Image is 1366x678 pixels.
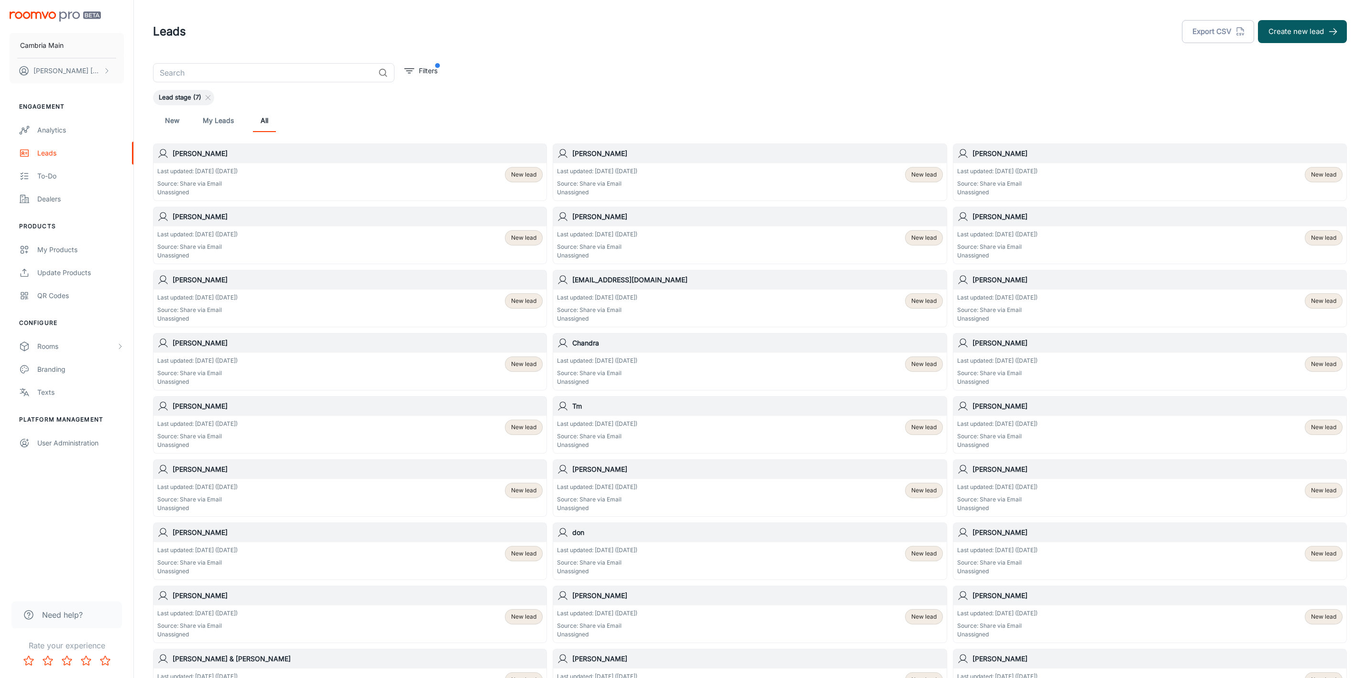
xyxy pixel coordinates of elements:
h6: [PERSON_NAME] [973,590,1343,601]
h6: [PERSON_NAME] [173,464,543,475]
h6: [PERSON_NAME] [973,211,1343,222]
button: Rate 5 star [96,651,115,670]
p: Last updated: [DATE] ([DATE]) [957,483,1038,491]
button: [PERSON_NAME] [PERSON_NAME] [10,58,124,83]
span: New lead [911,486,937,495]
p: Source: Share via Email [557,432,637,441]
p: Last updated: [DATE] ([DATE]) [957,356,1038,365]
a: [PERSON_NAME]Last updated: [DATE] ([DATE])Source: Share via EmailUnassignedNew lead [553,207,947,264]
p: Source: Share via Email [557,369,637,378]
button: Rate 1 star [19,651,38,670]
h6: [PERSON_NAME] [173,590,543,601]
p: Source: Share via Email [557,622,637,630]
div: Dealers [37,194,124,204]
a: [PERSON_NAME]Last updated: [DATE] ([DATE])Source: Share via EmailUnassignedNew lead [953,144,1347,201]
p: Unassigned [157,567,238,576]
p: Unassigned [557,504,637,512]
span: New lead [511,297,536,305]
span: New lead [1311,549,1336,558]
p: Last updated: [DATE] ([DATE]) [957,230,1038,239]
p: Last updated: [DATE] ([DATE]) [557,356,637,365]
p: Source: Share via Email [157,369,238,378]
div: QR Codes [37,290,124,301]
p: Unassigned [157,441,238,449]
a: [PERSON_NAME]Last updated: [DATE] ([DATE])Source: Share via EmailUnassignedNew lead [153,270,547,327]
span: New lead [1311,612,1336,621]
input: Search [153,63,374,82]
p: Source: Share via Email [957,432,1038,441]
p: Source: Share via Email [157,495,238,504]
span: New lead [911,423,937,432]
p: Filters [419,66,437,76]
div: Analytics [37,125,124,135]
a: [PERSON_NAME]Last updated: [DATE] ([DATE])Source: Share via EmailUnassignedNew lead [953,459,1347,517]
p: Unassigned [957,188,1038,197]
p: Source: Share via Email [957,558,1038,567]
h6: [PERSON_NAME] [572,148,942,159]
div: Branding [37,364,124,375]
a: All [253,109,276,132]
a: [EMAIL_ADDRESS][DOMAIN_NAME]Last updated: [DATE] ([DATE])Source: Share via EmailUnassignedNew lead [553,270,947,327]
p: Last updated: [DATE] ([DATE]) [157,609,238,618]
p: Unassigned [557,441,637,449]
p: Last updated: [DATE] ([DATE]) [957,609,1038,618]
h6: don [572,527,942,538]
p: Source: Share via Email [557,306,637,314]
p: Source: Share via Email [157,243,238,251]
h6: [EMAIL_ADDRESS][DOMAIN_NAME] [572,275,942,285]
span: New lead [1311,297,1336,305]
p: Unassigned [557,314,637,323]
p: Unassigned [557,567,637,576]
h6: [PERSON_NAME] [173,338,543,348]
p: Last updated: [DATE] ([DATE]) [157,167,238,176]
div: Texts [37,387,124,398]
h6: Tm [572,401,942,411]
p: Unassigned [557,251,637,260]
div: Rooms [37,341,116,352]
a: [PERSON_NAME]Last updated: [DATE] ([DATE])Source: Share via EmailUnassignedNew lead [153,586,547,643]
img: Roomvo PRO Beta [10,11,101,22]
span: New lead [911,549,937,558]
p: Unassigned [957,314,1038,323]
h6: [PERSON_NAME] [173,275,543,285]
p: Unassigned [157,188,238,197]
div: My Products [37,245,124,255]
div: Update Products [37,267,124,278]
p: Last updated: [DATE] ([DATE]) [957,293,1038,302]
p: Last updated: [DATE] ([DATE]) [557,483,637,491]
a: [PERSON_NAME]Last updated: [DATE] ([DATE])Source: Share via EmailUnassignedNew lead [153,144,547,201]
p: Unassigned [557,188,637,197]
a: My Leads [203,109,234,132]
p: Unassigned [957,441,1038,449]
p: Source: Share via Email [157,558,238,567]
p: Unassigned [157,504,238,512]
a: [PERSON_NAME]Last updated: [DATE] ([DATE])Source: Share via EmailUnassignedNew lead [953,207,1347,264]
a: [PERSON_NAME]Last updated: [DATE] ([DATE])Source: Share via EmailUnassignedNew lead [953,270,1347,327]
span: New lead [911,233,937,242]
a: donLast updated: [DATE] ([DATE])Source: Share via EmailUnassignedNew lead [553,522,947,580]
p: Source: Share via Email [957,622,1038,630]
a: [PERSON_NAME]Last updated: [DATE] ([DATE])Source: Share via EmailUnassignedNew lead [153,522,547,580]
p: Source: Share via Email [557,243,637,251]
a: [PERSON_NAME]Last updated: [DATE] ([DATE])Source: Share via EmailUnassignedNew lead [553,459,947,517]
span: New lead [511,170,536,179]
a: ChandraLast updated: [DATE] ([DATE])Source: Share via EmailUnassignedNew lead [553,333,947,390]
p: Source: Share via Email [157,179,238,188]
button: Cambria Main [10,33,124,58]
p: Source: Share via Email [157,432,238,441]
p: Last updated: [DATE] ([DATE]) [557,609,637,618]
span: New lead [511,549,536,558]
div: To-do [37,171,124,181]
p: Last updated: [DATE] ([DATE]) [157,420,238,428]
p: Unassigned [557,630,637,639]
h6: [PERSON_NAME] [173,527,543,538]
span: New lead [1311,170,1336,179]
span: New lead [911,170,937,179]
div: Lead stage (7) [153,90,214,105]
a: TmLast updated: [DATE] ([DATE])Source: Share via EmailUnassignedNew lead [553,396,947,454]
p: Source: Share via Email [957,369,1038,378]
p: Unassigned [957,378,1038,386]
p: Last updated: [DATE] ([DATE]) [157,546,238,555]
p: Rate your experience [8,640,126,651]
a: [PERSON_NAME]Last updated: [DATE] ([DATE])Source: Share via EmailUnassignedNew lead [153,396,547,454]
